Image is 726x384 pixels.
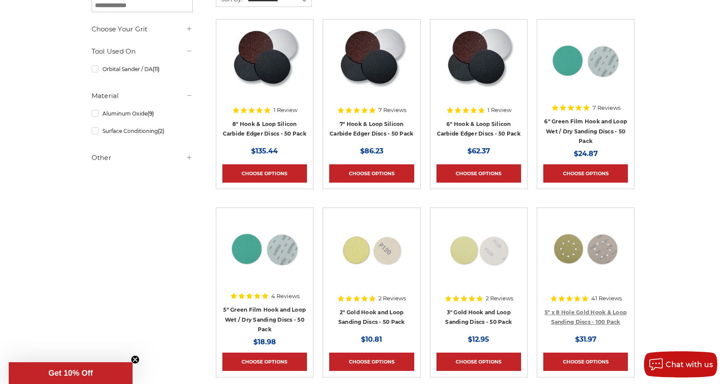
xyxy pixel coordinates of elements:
a: 2" Gold Hook and Loop Sanding Discs - 50 Pack [338,309,405,326]
span: Get 10% Off [48,369,93,377]
span: $10.81 [361,335,382,343]
img: 5 inch 8 hole gold velcro disc stack [551,214,620,284]
span: (11) [153,66,160,72]
a: Silicon Carbide 7" Hook & Loop Edger Discs [329,26,414,110]
a: Side-by-side 5-inch green film hook and loop sanding disc p60 grit and loop back [222,214,307,299]
span: (9) [147,110,154,117]
a: 6" Hook & Loop Silicon Carbide Edger Discs - 50 Pack [437,121,521,137]
h5: Material [92,91,193,101]
span: (2) [158,128,164,134]
span: $62.37 [467,147,490,155]
a: Choose Options [329,353,414,371]
a: 3 inch gold hook and loop sanding discs [436,214,521,299]
span: $135.44 [251,147,278,155]
span: 7 Reviews [378,107,406,113]
a: Surface Conditioning [92,123,193,139]
img: Silicon Carbide 7" Hook & Loop Edger Discs [336,26,407,95]
h5: Other [92,153,193,163]
a: Choose Options [543,353,628,371]
img: Silicon Carbide 6" Hook & Loop Edger Discs [443,26,514,95]
span: 2 Reviews [378,296,406,301]
a: 7" Hook & Loop Silicon Carbide Edger Discs - 50 Pack [330,121,413,137]
span: 7 Reviews [593,105,620,111]
a: 6-inch 60-grit green film hook and loop sanding discs with fast cutting aluminum oxide for coarse... [543,26,628,110]
a: Choose Options [436,164,521,183]
button: Close teaser [131,355,140,364]
img: 2 inch hook loop sanding discs gold [337,214,406,284]
h5: Tool Used On [92,46,193,57]
div: Get 10% OffClose teaser [9,362,133,384]
span: $24.87 [574,150,598,158]
a: 8" Hook & Loop Silicon Carbide Edger Discs - 50 Pack [223,121,307,137]
a: Choose Options [543,164,628,183]
a: Orbital Sander / DA [92,61,193,77]
span: 4 Reviews [271,293,300,299]
a: Silicon Carbide 8" Hook & Loop Edger Discs [222,26,307,110]
a: Choose Options [222,164,307,183]
a: 3" Gold Hook and Loop Sanding Discs - 50 Pack [445,309,512,326]
a: 5 inch 8 hole gold velcro disc stack [543,214,628,299]
span: 41 Reviews [591,296,622,301]
span: $18.98 [253,338,276,346]
img: 3 inch gold hook and loop sanding discs [444,214,514,284]
a: 6" Green Film Hook and Loop Wet / Dry Sanding Discs - 50 Pack [544,118,627,144]
span: 1 Review [487,107,511,113]
span: $31.97 [575,335,596,343]
img: Silicon Carbide 8" Hook & Loop Edger Discs [229,26,300,95]
a: Choose Options [329,164,414,183]
img: 6-inch 60-grit green film hook and loop sanding discs with fast cutting aluminum oxide for coarse... [551,26,620,95]
button: Chat with us [644,351,717,377]
a: 2 inch hook loop sanding discs gold [329,214,414,299]
span: 1 Review [273,107,297,113]
a: Aluminum Oxide [92,106,193,121]
img: Side-by-side 5-inch green film hook and loop sanding disc p60 grit and loop back [230,214,300,284]
a: Silicon Carbide 6" Hook & Loop Edger Discs [436,26,521,110]
a: Choose Options [436,353,521,371]
span: 2 Reviews [486,296,513,301]
a: Choose Options [222,353,307,371]
span: $12.95 [468,335,489,343]
span: $86.23 [360,147,383,155]
a: 5" x 8 Hole Gold Hook & Loop Sanding Discs - 100 Pack [545,309,627,326]
a: 5" Green Film Hook and Loop Wet / Dry Sanding Discs - 50 Pack [223,306,306,333]
span: Chat with us [666,360,713,369]
h5: Choose Your Grit [92,24,193,34]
